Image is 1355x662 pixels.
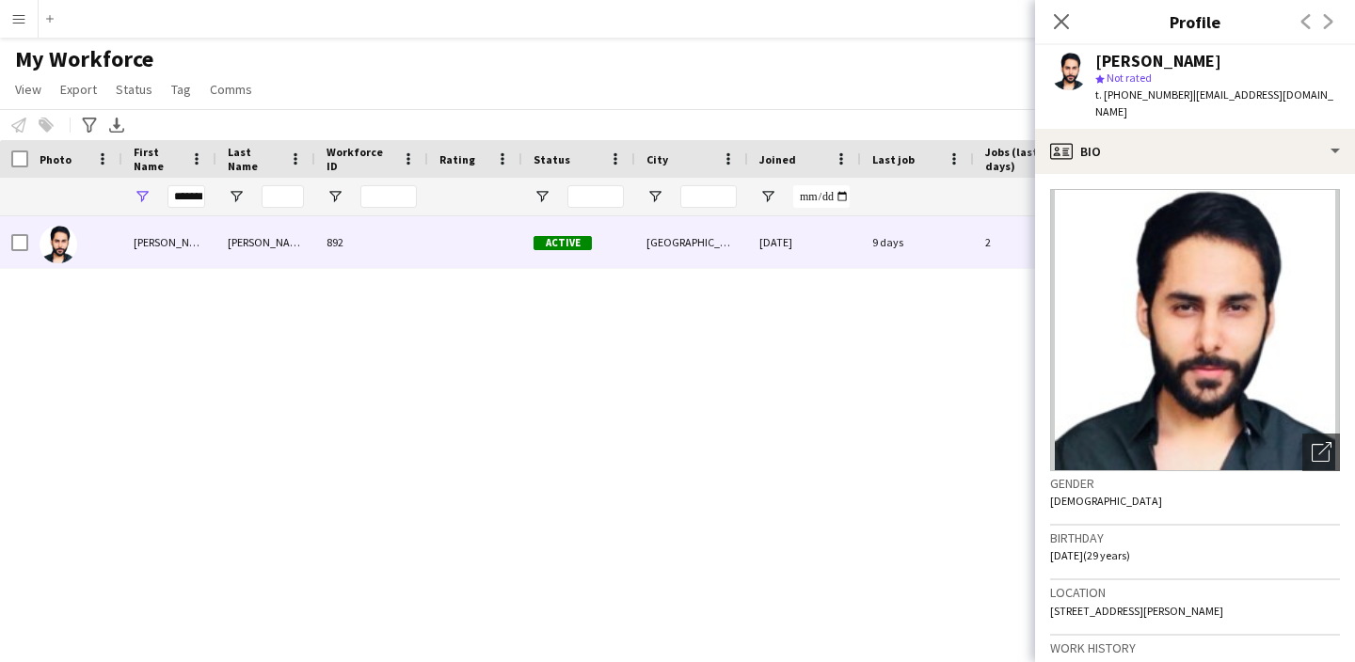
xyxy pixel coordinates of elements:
[134,145,183,173] span: First Name
[1050,189,1340,471] img: Crew avatar or photo
[1035,9,1355,34] h3: Profile
[60,81,97,98] span: Export
[567,185,624,208] input: Status Filter Input
[327,188,343,205] button: Open Filter Menu
[228,145,281,173] span: Last Name
[171,81,191,98] span: Tag
[974,216,1087,268] div: 2
[262,185,304,208] input: Last Name Filter Input
[1050,604,1223,618] span: [STREET_ADDRESS][PERSON_NAME]
[78,114,101,136] app-action-btn: Advanced filters
[40,152,72,166] span: Photo
[872,152,915,166] span: Last job
[1050,494,1162,508] span: [DEMOGRAPHIC_DATA]
[1050,529,1340,546] h3: Birthday
[1095,87,1193,102] span: t. [PHONE_NUMBER]
[1050,639,1340,656] h3: Work history
[315,216,428,268] div: 892
[108,77,160,102] a: Status
[122,216,216,268] div: [PERSON_NAME]
[534,152,570,166] span: Status
[635,216,748,268] div: [GEOGRAPHIC_DATA]
[1035,129,1355,174] div: Bio
[40,226,77,263] img: Hardeep Tomar
[1050,475,1340,492] h3: Gender
[164,77,199,102] a: Tag
[105,114,128,136] app-action-btn: Export XLSX
[202,77,260,102] a: Comms
[1095,87,1333,118] span: | [EMAIL_ADDRESS][DOMAIN_NAME]
[53,77,104,102] a: Export
[116,81,152,98] span: Status
[861,216,974,268] div: 9 days
[15,81,41,98] span: View
[134,188,151,205] button: Open Filter Menu
[759,152,796,166] span: Joined
[228,188,245,205] button: Open Filter Menu
[210,81,252,98] span: Comms
[759,188,776,205] button: Open Filter Menu
[439,152,475,166] span: Rating
[1107,71,1152,85] span: Not rated
[985,145,1053,173] span: Jobs (last 90 days)
[1050,548,1130,562] span: [DATE] (29 years)
[15,45,153,73] span: My Workforce
[680,185,737,208] input: City Filter Input
[748,216,861,268] div: [DATE]
[646,152,668,166] span: City
[534,236,592,250] span: Active
[1095,53,1221,70] div: [PERSON_NAME]
[646,188,663,205] button: Open Filter Menu
[1302,433,1340,471] div: Open photos pop-in
[360,185,417,208] input: Workforce ID Filter Input
[327,145,394,173] span: Workforce ID
[1050,584,1340,601] h3: Location
[216,216,315,268] div: [PERSON_NAME]
[793,185,850,208] input: Joined Filter Input
[167,185,205,208] input: First Name Filter Input
[534,188,550,205] button: Open Filter Menu
[8,77,49,102] a: View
